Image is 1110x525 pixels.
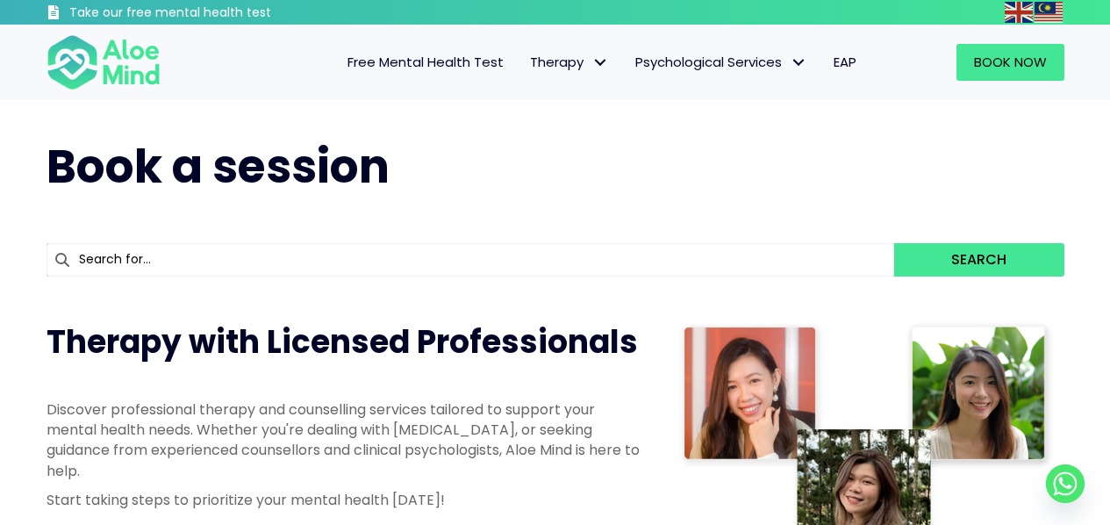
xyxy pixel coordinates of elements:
[956,44,1064,81] a: Book Now
[894,243,1063,277] button: Search
[334,44,517,81] a: Free Mental Health Test
[47,243,895,277] input: Search for...
[47,4,365,25] a: Take our free mental health test
[1035,2,1064,22] a: Malay
[347,53,504,71] span: Free Mental Health Test
[974,53,1047,71] span: Book Now
[530,53,609,71] span: Therapy
[47,134,390,198] span: Book a session
[47,320,638,364] span: Therapy with Licensed Professionals
[786,50,812,76] span: Psychological Services: submenu
[588,50,613,76] span: Therapy: submenu
[183,44,870,81] nav: Menu
[1005,2,1035,22] a: English
[820,44,870,81] a: EAP
[1035,2,1063,23] img: ms
[1046,464,1085,503] a: Whatsapp
[47,33,161,91] img: Aloe mind Logo
[1005,2,1033,23] img: en
[47,399,643,481] p: Discover professional therapy and counselling services tailored to support your mental health nee...
[622,44,820,81] a: Psychological ServicesPsychological Services: submenu
[834,53,856,71] span: EAP
[517,44,622,81] a: TherapyTherapy: submenu
[635,53,807,71] span: Psychological Services
[47,490,643,510] p: Start taking steps to prioritize your mental health [DATE]!
[69,4,365,22] h3: Take our free mental health test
